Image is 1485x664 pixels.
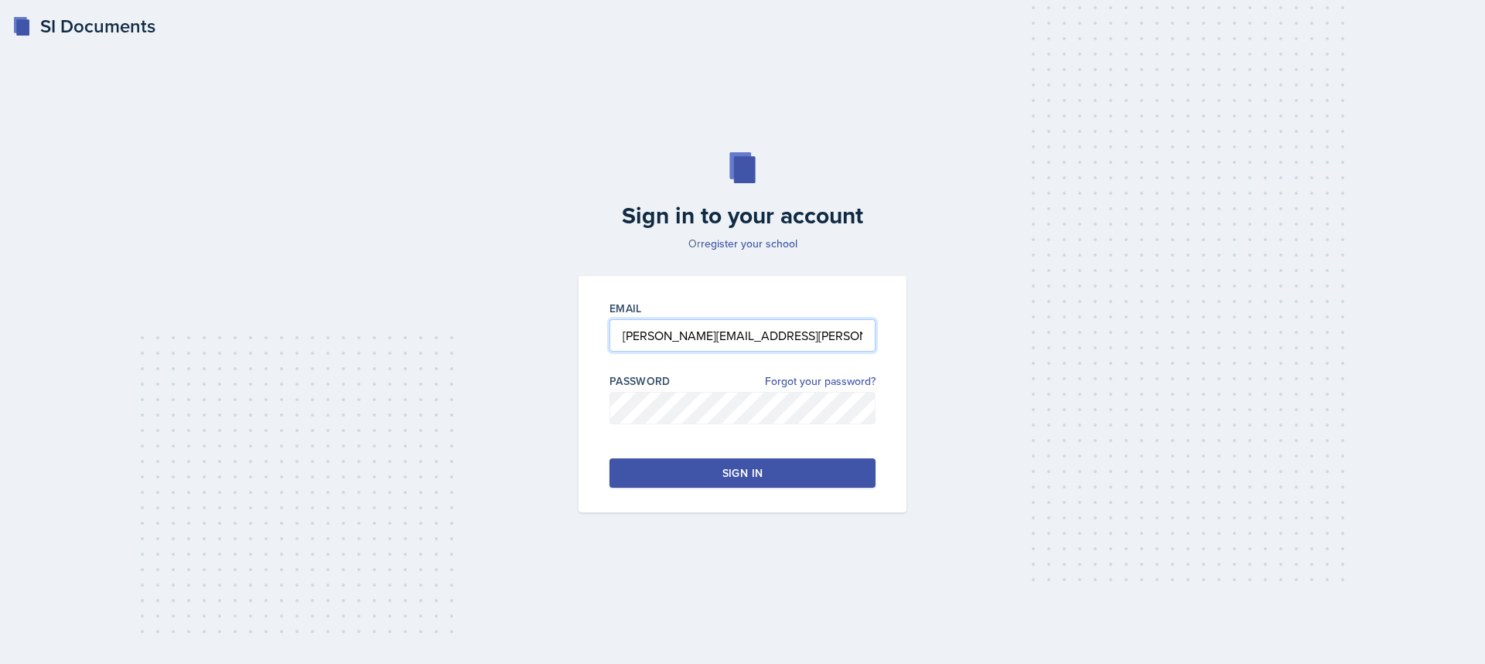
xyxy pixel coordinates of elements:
p: Or [569,236,916,251]
h2: Sign in to your account [569,202,916,230]
button: Sign in [609,458,876,488]
a: Forgot your password? [765,373,876,390]
a: register your school [701,236,797,251]
div: Sign in [722,465,763,481]
a: SI Documents [12,12,155,40]
input: Email [609,319,876,352]
label: Password [609,373,671,389]
label: Email [609,301,642,316]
